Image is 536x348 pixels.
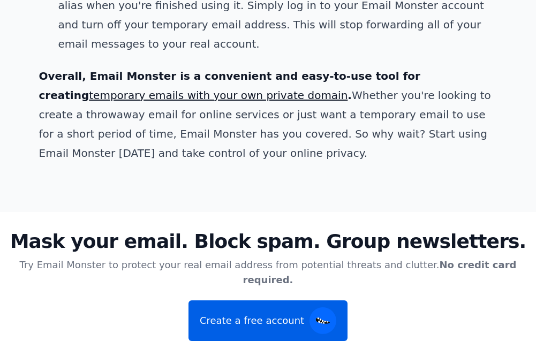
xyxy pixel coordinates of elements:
[39,66,497,163] p: Whether you're looking to create a throwaway email for online services or just want a temporary e...
[39,70,420,102] strong: Overall, Email Monster is a convenient and easy-to-use tool for creating .
[9,258,527,288] p: Try Email Monster to protect your real email address from potential threats and clutter.
[309,307,336,334] img: free temp emails
[89,89,348,102] a: temporary emails with your own private domain
[188,300,348,341] a: Create a free account
[9,229,527,253] h2: Mask your email. Block spam. Group newsletters.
